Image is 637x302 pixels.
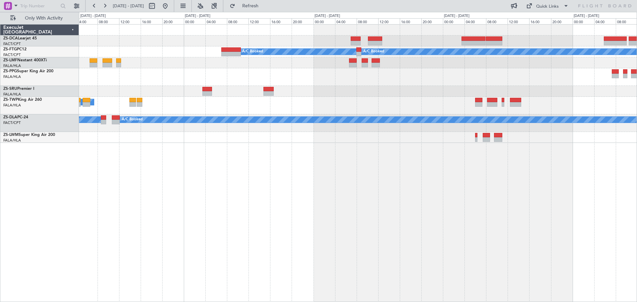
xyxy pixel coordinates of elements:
[205,18,227,24] div: 04:00
[529,18,551,24] div: 16:00
[292,18,313,24] div: 20:00
[3,120,21,125] a: FACT/CPT
[3,58,17,62] span: ZS-LMF
[3,98,18,102] span: ZS-TWP
[357,18,378,24] div: 08:00
[315,13,340,19] div: [DATE] - [DATE]
[3,87,34,91] a: ZS-SRUPremier I
[237,4,264,8] span: Refresh
[242,47,263,57] div: A/C Booked
[3,36,18,40] span: ZS-DCA
[444,13,469,19] div: [DATE] - [DATE]
[7,13,72,24] button: Only With Activity
[3,52,21,57] a: FACT/CPT
[3,58,47,62] a: ZS-LMFNextant 400XTi
[3,92,21,97] a: FALA/HLA
[3,69,17,73] span: ZS-PPG
[574,13,599,19] div: [DATE] - [DATE]
[3,138,21,143] a: FALA/HLA
[185,13,210,19] div: [DATE] - [DATE]
[270,18,292,24] div: 16:00
[3,69,53,73] a: ZS-PPGSuper King Air 200
[594,18,616,24] div: 04:00
[3,133,55,137] a: ZS-LWMSuper King Air 200
[20,1,58,11] input: Trip Number
[162,18,184,24] div: 20:00
[3,103,21,108] a: FALA/HLA
[536,3,559,10] div: Quick Links
[3,133,19,137] span: ZS-LWM
[3,115,17,119] span: ZS-DLA
[3,47,17,51] span: ZS-FTG
[3,36,37,40] a: ZS-DCALearjet 45
[227,1,266,11] button: Refresh
[3,115,28,119] a: ZS-DLAPC-24
[184,18,205,24] div: 00:00
[122,115,143,125] div: A/C Booked
[3,87,17,91] span: ZS-SRU
[3,41,21,46] a: FACT/CPT
[3,63,21,68] a: FALA/HLA
[3,98,42,102] a: ZS-TWPKing Air 260
[3,74,21,79] a: FALA/HLA
[113,3,144,9] span: [DATE] - [DATE]
[314,18,335,24] div: 00:00
[421,18,443,24] div: 20:00
[378,18,400,24] div: 12:00
[119,18,141,24] div: 12:00
[443,18,464,24] div: 00:00
[573,18,594,24] div: 00:00
[17,16,70,21] span: Only With Activity
[98,18,119,24] div: 08:00
[335,18,357,24] div: 04:00
[486,18,508,24] div: 08:00
[76,18,98,24] div: 04:00
[141,18,162,24] div: 16:00
[3,47,27,51] a: ZS-FTGPC12
[248,18,270,24] div: 12:00
[464,18,486,24] div: 04:00
[80,13,106,19] div: [DATE] - [DATE]
[363,47,384,57] div: A/C Booked
[400,18,421,24] div: 16:00
[227,18,248,24] div: 08:00
[523,1,572,11] button: Quick Links
[508,18,529,24] div: 12:00
[551,18,573,24] div: 20:00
